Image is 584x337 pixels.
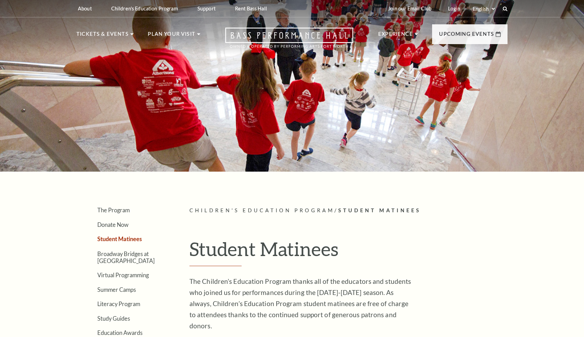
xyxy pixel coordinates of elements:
select: Select: [471,6,496,12]
span: Student Matinees [338,207,421,213]
a: Student Matinees [97,236,142,242]
p: Upcoming Events [439,30,494,42]
h1: Student Matinees [189,238,508,266]
p: About [78,6,92,11]
a: Virtual Programming [97,272,149,278]
a: Summer Camps [97,286,136,293]
p: Rent Bass Hall [235,6,267,11]
a: Study Guides [97,315,130,322]
span: Children's Education Program [189,207,334,213]
a: Broadway Bridges at [GEOGRAPHIC_DATA] [97,250,155,264]
a: Donate Now [97,221,129,228]
p: Plan Your Visit [148,30,195,42]
p: Support [197,6,216,11]
a: Literacy Program [97,301,140,307]
p: / [189,206,508,215]
p: Experience [378,30,413,42]
p: The Children’s Education Program thanks all of the educators and students who joined us for perfo... [189,276,415,331]
p: Tickets & Events [76,30,129,42]
a: The Program [97,207,130,213]
p: Children's Education Program [111,6,178,11]
a: Education Awards [97,329,143,336]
